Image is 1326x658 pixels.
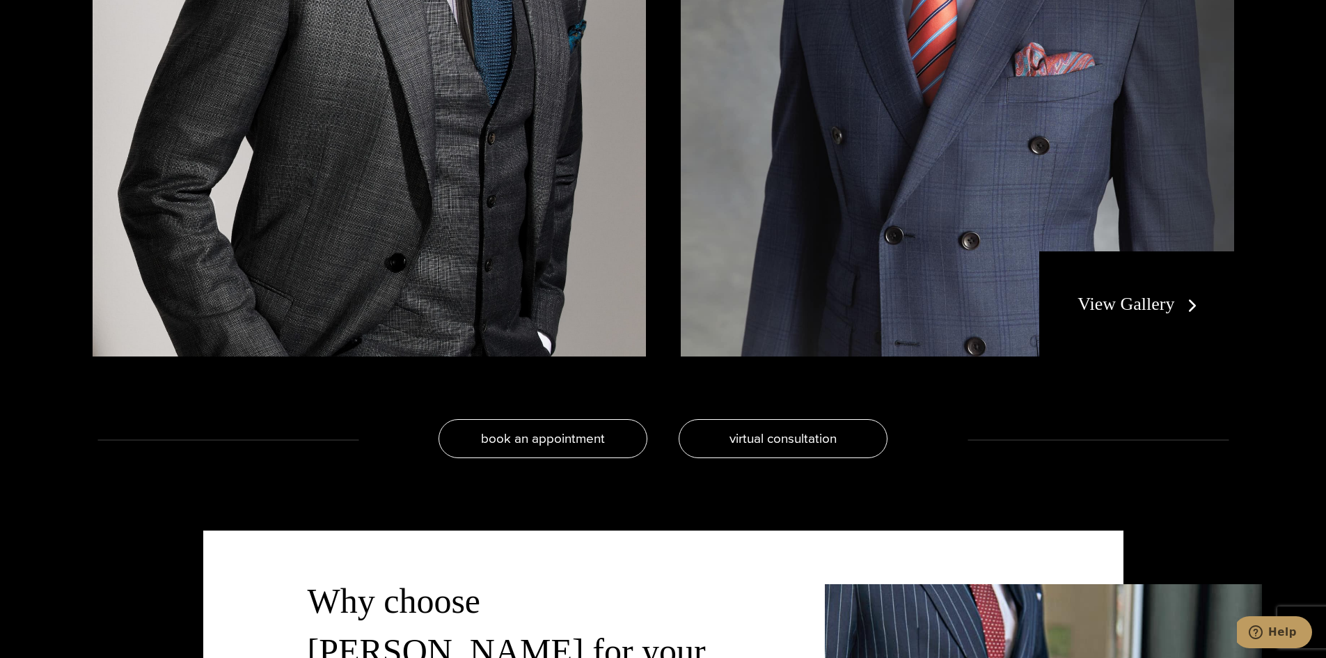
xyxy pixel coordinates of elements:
[481,428,605,448] span: book an appointment
[439,419,647,458] a: book an appointment
[1078,294,1202,314] a: View Gallery
[729,428,837,448] span: virtual consultation
[679,419,887,458] a: virtual consultation
[1237,616,1312,651] iframe: Opens a widget where you can chat to one of our agents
